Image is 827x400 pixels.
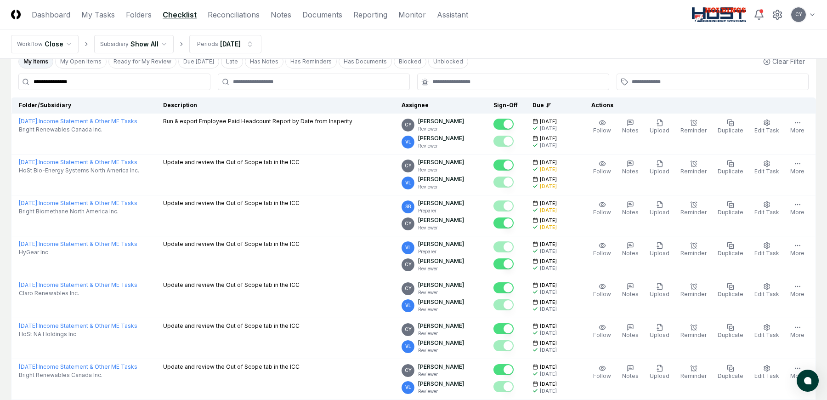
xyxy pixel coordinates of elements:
button: Notes [620,363,640,382]
span: CY [405,326,412,333]
button: Edit Task [753,240,781,259]
div: [DATE] [540,388,557,394]
button: Edit Task [753,363,781,382]
span: VL [405,343,411,350]
p: Reviewer [418,330,464,337]
button: Ready for My Review [108,55,176,69]
p: [PERSON_NAME] [418,216,464,224]
span: Upload [650,372,669,379]
p: Update and review the Out of Scope tab in the ICC [163,281,300,289]
p: Reviewer [418,289,464,296]
a: [DATE]:Income Statement & Other ME Tasks [19,363,137,370]
button: Notes [620,199,640,218]
span: Duplicate [718,331,743,338]
p: [PERSON_NAME] [418,380,464,388]
div: [DATE] [540,224,557,231]
span: CY [405,285,412,292]
span: Edit Task [754,127,779,134]
span: Reminder [680,209,707,216]
a: [DATE]:Income Statement & Other ME Tasks [19,118,137,125]
div: Subsidiary [100,40,129,48]
span: Reminder [680,250,707,257]
p: [PERSON_NAME] [418,298,464,306]
th: Sign-Off [486,97,525,114]
a: My Tasks [81,9,115,20]
button: More [788,240,806,259]
button: Mark complete [493,323,514,334]
span: Edit Task [754,291,779,297]
button: More [788,158,806,177]
button: Upload [648,158,671,177]
span: Duplicate [718,291,743,297]
p: [PERSON_NAME] [418,134,464,143]
button: Duplicate [716,199,745,218]
p: Reviewer [418,371,464,378]
span: Edit Task [754,331,779,338]
span: Edit Task [754,250,779,257]
span: [DATE] : [19,322,39,329]
span: Follow [593,372,611,379]
span: Bright Renewables Canada Inc. [19,371,102,379]
button: Duplicate [716,322,745,341]
button: Reminder [679,322,708,341]
button: Upload [648,240,671,259]
button: Upload [648,199,671,218]
button: Has Notes [245,55,283,69]
button: More [788,322,806,341]
p: Update and review the Out of Scope tab in the ICC [163,240,300,248]
span: [DATE] : [19,240,39,247]
button: Clear Filter [759,53,809,70]
button: Reminder [679,117,708,137]
button: Blocked [394,55,426,69]
button: Edit Task [753,199,781,218]
p: Reviewer [418,166,464,173]
a: [DATE]:Income Statement & Other ME Tasks [19,281,137,288]
span: Notes [622,331,639,338]
p: Update and review the Out of Scope tab in the ICC [163,322,300,330]
button: Mark complete [493,177,514,188]
button: Has Documents [339,55,392,69]
div: [DATE] [540,347,557,354]
span: Upload [650,127,669,134]
a: [DATE]:Income Statement & Other ME Tasks [19,322,137,329]
p: Reviewer [418,347,464,354]
span: Notes [622,291,639,297]
span: Follow [593,209,611,216]
div: [DATE] [220,39,241,49]
button: Edit Task [753,158,781,177]
button: Follow [591,322,613,341]
span: Upload [650,291,669,297]
button: Reminder [679,281,708,300]
span: VL [405,384,411,391]
button: Upload [648,281,671,300]
span: Edit Task [754,168,779,175]
div: [DATE] [540,248,557,255]
span: [DATE] [540,217,557,224]
button: More [788,363,806,382]
span: Claro Renewables Inc. [19,289,79,297]
button: Mark complete [493,258,514,269]
span: VL [405,138,411,145]
button: Mark complete [493,241,514,252]
p: Update and review the Out of Scope tab in the ICC [163,363,300,371]
span: CY [405,162,412,169]
div: [DATE] [540,306,557,313]
span: CY [405,367,412,374]
button: Duplicate [716,363,745,382]
div: [DATE] [540,125,557,132]
a: [DATE]:Income Statement & Other ME Tasks [19,200,137,206]
button: Reminder [679,240,708,259]
span: Upload [650,168,669,175]
button: Late [221,55,243,69]
a: Reconciliations [208,9,260,20]
button: Due Today [178,55,219,69]
span: Follow [593,168,611,175]
button: Upload [648,363,671,382]
a: Reporting [353,9,387,20]
span: Reminder [680,168,707,175]
p: [PERSON_NAME] [418,257,464,265]
p: Preparer [418,248,464,255]
span: CY [405,220,412,227]
p: Reviewer [418,265,464,272]
span: [DATE] [540,323,557,330]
